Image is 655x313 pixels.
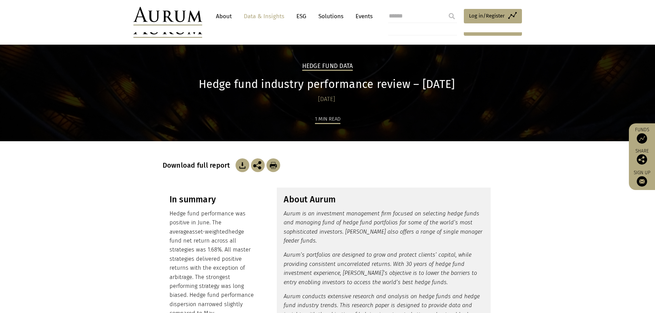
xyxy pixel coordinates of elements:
[637,154,647,165] img: Share this post
[293,10,310,23] a: ESG
[464,9,522,23] a: Log in/Register
[284,210,482,244] em: Aurum is an investment management firm focused on selecting hedge funds and managing fund of hedg...
[632,127,652,144] a: Funds
[284,251,477,285] em: Aurum’s portfolios are designed to grow and protect clients’ capital, while providing consistent ...
[170,194,255,205] h3: In summary
[632,149,652,165] div: Share
[637,176,647,187] img: Sign up to our newsletter
[352,10,373,23] a: Events
[251,158,265,172] img: Share this post
[284,194,484,205] h3: About Aurum
[632,170,652,187] a: Sign up
[133,7,202,25] img: Aurum
[189,228,228,235] span: asset-weighted
[302,63,353,71] h2: Hedge Fund Data
[266,158,280,172] img: Download Article
[163,161,234,169] h3: Download full report
[163,94,491,104] div: [DATE]
[469,12,505,20] span: Log in/Register
[212,10,235,23] a: About
[236,158,249,172] img: Download Article
[315,10,347,23] a: Solutions
[240,10,288,23] a: Data & Insights
[445,9,459,23] input: Submit
[315,115,340,124] div: 1 min read
[637,133,647,144] img: Access Funds
[163,78,491,91] h1: Hedge fund industry performance review – [DATE]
